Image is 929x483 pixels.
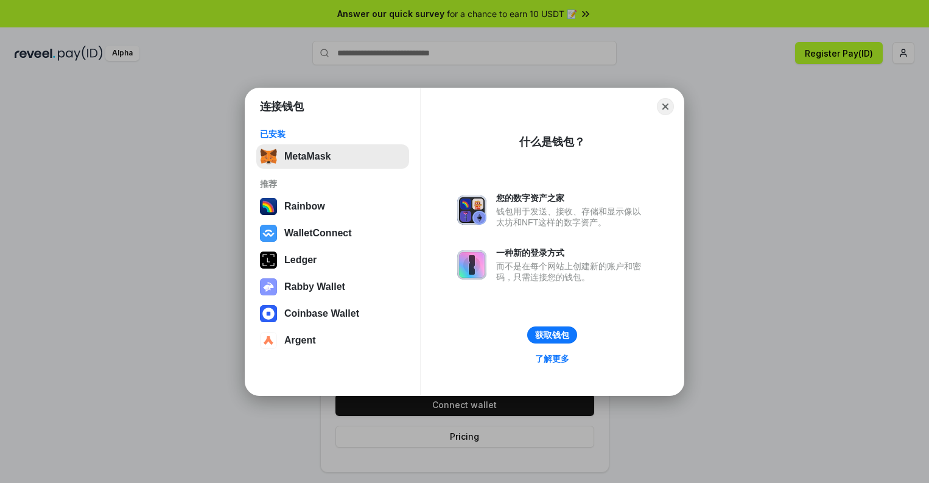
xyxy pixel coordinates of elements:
div: MetaMask [284,151,331,162]
button: Argent [256,328,409,353]
img: svg+xml,%3Csvg%20xmlns%3D%22http%3A%2F%2Fwww.w3.org%2F2000%2Fsvg%22%20width%3D%2228%22%20height%3... [260,252,277,269]
button: WalletConnect [256,221,409,245]
img: svg+xml,%3Csvg%20xmlns%3D%22http%3A%2F%2Fwww.w3.org%2F2000%2Fsvg%22%20fill%3D%22none%22%20viewBox... [260,278,277,295]
div: 什么是钱包？ [519,135,585,149]
img: svg+xml,%3Csvg%20fill%3D%22none%22%20height%3D%2233%22%20viewBox%3D%220%200%2035%2033%22%20width%... [260,148,277,165]
img: svg+xml,%3Csvg%20width%3D%2228%22%20height%3D%2228%22%20viewBox%3D%220%200%2028%2028%22%20fill%3D... [260,332,277,349]
div: 一种新的登录方式 [496,247,647,258]
img: svg+xml,%3Csvg%20xmlns%3D%22http%3A%2F%2Fwww.w3.org%2F2000%2Fsvg%22%20fill%3D%22none%22%20viewBox... [457,196,486,225]
button: 获取钱包 [527,326,577,344]
div: 获取钱包 [535,330,569,340]
button: MetaMask [256,144,409,169]
h1: 连接钱包 [260,99,304,114]
button: Rainbow [256,194,409,219]
div: Rabby Wallet [284,281,345,292]
img: svg+xml,%3Csvg%20width%3D%2228%22%20height%3D%2228%22%20viewBox%3D%220%200%2028%2028%22%20fill%3D... [260,305,277,322]
div: 而不是在每个网站上创建新的账户和密码，只需连接您的钱包。 [496,261,647,283]
div: 推荐 [260,178,405,189]
img: svg+xml,%3Csvg%20xmlns%3D%22http%3A%2F%2Fwww.w3.org%2F2000%2Fsvg%22%20fill%3D%22none%22%20viewBox... [457,250,486,280]
img: svg+xml,%3Csvg%20width%3D%2228%22%20height%3D%2228%22%20viewBox%3D%220%200%2028%2028%22%20fill%3D... [260,225,277,242]
button: Close [657,98,674,115]
div: Rainbow [284,201,325,212]
div: 钱包用于发送、接收、存储和显示像以太坊和NFT这样的数字资产。 [496,206,647,228]
div: WalletConnect [284,228,352,239]
img: svg+xml,%3Csvg%20width%3D%22120%22%20height%3D%22120%22%20viewBox%3D%220%200%20120%20120%22%20fil... [260,198,277,215]
a: 了解更多 [528,351,577,367]
div: Ledger [284,255,317,266]
div: 您的数字资产之家 [496,192,647,203]
div: 已安装 [260,129,405,139]
button: Rabby Wallet [256,275,409,299]
div: Coinbase Wallet [284,308,359,319]
div: Argent [284,335,316,346]
button: Coinbase Wallet [256,301,409,326]
button: Ledger [256,248,409,272]
div: 了解更多 [535,353,569,364]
